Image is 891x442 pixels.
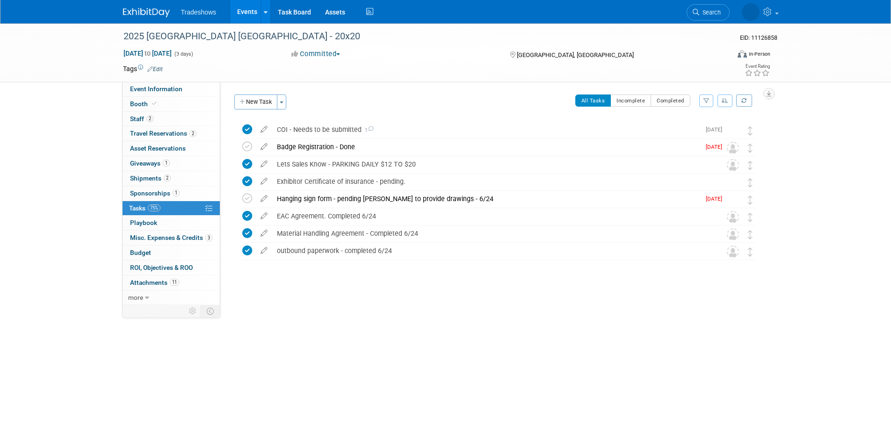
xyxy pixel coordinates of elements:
[120,28,716,45] div: 2025 [GEOGRAPHIC_DATA] [GEOGRAPHIC_DATA] - 20x20
[123,97,220,111] a: Booth
[130,85,182,93] span: Event Information
[130,130,196,137] span: Travel Reservations
[123,156,220,171] a: Giveaways1
[123,8,170,17] img: ExhibitDay
[706,126,727,133] span: [DATE]
[256,195,272,203] a: edit
[748,161,753,170] i: Move task
[674,49,771,63] div: Event Format
[748,213,753,222] i: Move task
[272,122,700,138] div: COI - Needs to be submitted
[123,126,220,141] a: Travel Reservations2
[575,94,611,107] button: All Tasks
[727,211,739,223] img: Unassigned
[174,51,193,57] span: (3 days)
[748,51,770,58] div: In-Person
[201,305,220,317] td: Toggle Event Tabs
[736,94,752,107] a: Refresh
[727,124,739,137] img: Janet Wong
[185,305,201,317] td: Personalize Event Tab Strip
[727,176,739,188] img: Linda Yilmazian
[706,196,727,202] span: [DATE]
[256,229,272,238] a: edit
[143,50,152,57] span: to
[748,178,753,187] i: Move task
[130,174,171,182] span: Shipments
[610,94,651,107] button: Incomplete
[123,231,220,245] a: Misc. Expenses & Credits3
[123,112,220,126] a: Staff2
[740,34,777,41] span: Event ID: 11126858
[130,264,193,271] span: ROI, Objectives & ROO
[272,208,708,224] div: EAC Agreement. Completed 6/24
[256,212,272,220] a: edit
[745,64,770,69] div: Event Rating
[256,246,272,255] a: edit
[130,189,180,197] span: Sponsorships
[517,51,634,58] span: [GEOGRAPHIC_DATA], [GEOGRAPHIC_DATA]
[748,144,753,152] i: Move task
[123,171,220,186] a: Shipments2
[272,174,708,189] div: Exhibitor Certificate of insurance - pending.
[234,94,277,109] button: New Task
[651,94,690,107] button: Completed
[189,130,196,137] span: 2
[123,141,220,156] a: Asset Reservations
[123,82,220,96] a: Event Information
[123,246,220,260] a: Budget
[181,8,217,16] span: Tradeshows
[123,275,220,290] a: Attachments11
[129,204,160,212] span: Tasks
[256,177,272,186] a: edit
[748,196,753,204] i: Move task
[130,234,212,241] span: Misc. Expenses & Credits
[699,9,721,16] span: Search
[130,100,159,108] span: Booth
[170,279,179,286] span: 11
[362,127,374,133] span: 1
[727,142,739,154] img: Unassigned
[123,201,220,216] a: Tasks75%
[123,261,220,275] a: ROI, Objectives & ROO
[748,230,753,239] i: Move task
[163,159,170,167] span: 1
[727,194,739,206] img: Linda Yilmazian
[727,246,739,258] img: Unassigned
[272,225,708,241] div: Material Handling Agreement - Completed 6/24
[205,234,212,241] span: 3
[123,186,220,201] a: Sponsorships1
[727,228,739,240] img: Unassigned
[173,189,180,196] span: 1
[748,126,753,135] i: Move task
[130,115,153,123] span: Staff
[272,191,700,207] div: Hanging sign form - pending [PERSON_NAME] to provide drawings - 6/24
[123,64,163,73] td: Tags
[123,49,172,58] span: [DATE] [DATE]
[727,159,739,171] img: Unassigned
[130,145,186,152] span: Asset Reservations
[123,216,220,230] a: Playbook
[256,160,272,168] a: edit
[130,219,157,226] span: Playbook
[272,139,700,155] div: Badge Registration - Done
[256,143,272,151] a: edit
[164,174,171,181] span: 2
[148,204,160,211] span: 75%
[146,115,153,122] span: 2
[123,290,220,305] a: more
[706,144,727,150] span: [DATE]
[272,156,708,172] div: Lets Sales Know - PARKING DAILY $12 TO $20
[742,3,760,21] img: Janet Wong
[288,49,344,59] button: Committed
[147,66,163,72] a: Edit
[748,247,753,256] i: Move task
[687,4,730,21] a: Search
[128,294,143,301] span: more
[738,50,747,58] img: Format-Inperson.png
[256,125,272,134] a: edit
[130,159,170,167] span: Giveaways
[130,279,179,286] span: Attachments
[152,101,157,106] i: Booth reservation complete
[130,249,151,256] span: Budget
[272,243,708,259] div: outbound paperwork - completed 6/24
